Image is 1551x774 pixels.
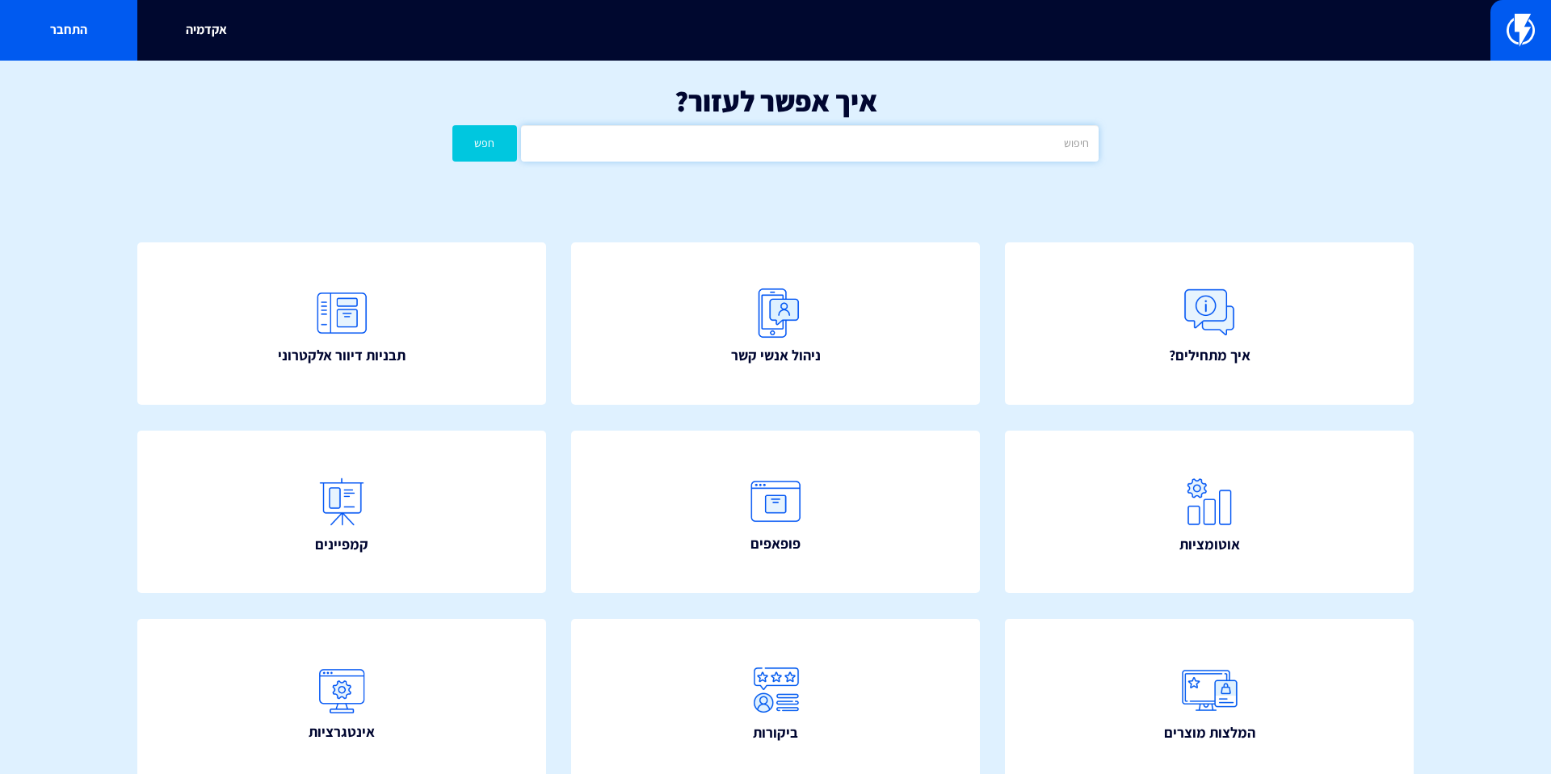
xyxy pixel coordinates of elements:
h1: איך אפשר לעזור? [24,85,1527,117]
span: קמפיינים [315,534,368,555]
span: פופאפים [750,533,801,554]
span: תבניות דיוור אלקטרוני [278,345,406,366]
span: אינטגרציות [309,721,375,742]
span: המלצות מוצרים [1164,722,1255,743]
span: ניהול אנשי קשר [731,345,821,366]
a: איך מתחילים? [1005,242,1414,405]
button: חפש [452,125,517,162]
a: תבניות דיוור אלקטרוני [137,242,546,405]
span: אוטומציות [1179,534,1240,555]
a: אוטומציות [1005,431,1414,593]
a: קמפיינים [137,431,546,593]
input: חיפוש [521,125,1099,162]
span: ביקורות [753,722,798,743]
a: פופאפים [571,431,980,593]
a: ניהול אנשי קשר [571,242,980,405]
span: איך מתחילים? [1169,345,1250,366]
